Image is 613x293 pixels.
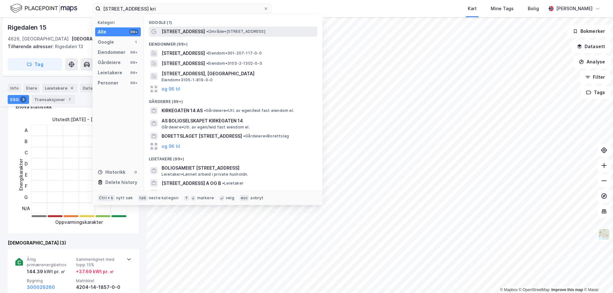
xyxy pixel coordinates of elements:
[204,108,294,113] span: Gårdeiere • Utl. av egen/leid fast eiendom el.
[226,195,234,201] div: velg
[116,195,133,201] div: nytt søk
[162,132,242,140] span: BORETTSLAGET [STREET_ADDRESS]
[468,5,477,12] div: Kart
[105,179,137,186] div: Delete history
[162,107,203,114] span: KIRKEGATEN 14 AS
[204,108,206,113] span: •
[197,195,214,201] div: markere
[22,192,30,203] div: G
[8,43,134,50] div: Rigedalen 13
[101,4,263,13] input: Søk på adresse, matrikkel, gårdeiere, leietakere eller personer
[22,147,30,158] div: C
[8,44,55,49] span: Tilhørende adresser:
[98,168,125,176] div: Historikk
[162,49,205,57] span: [STREET_ADDRESS]
[580,71,610,84] button: Filter
[581,262,613,293] iframe: Chat Widget
[17,159,25,191] div: Energikarakter
[162,143,180,150] button: og 96 til
[43,268,65,275] div: kWt pr. ㎡
[76,268,114,275] div: + 37.69 kWt pr. ㎡
[22,203,30,214] div: N/A
[22,125,30,136] div: A
[206,51,208,55] span: •
[162,28,205,35] span: [STREET_ADDRESS]
[162,172,248,177] span: Leietaker • Lønnet arbeid i private husholdn.
[162,85,180,93] button: og 96 til
[76,283,123,291] div: 4204-14-1857-0-0
[556,5,593,12] div: [PERSON_NAME]
[144,151,322,163] div: Leietakere (99+)
[581,86,610,99] button: Tags
[243,134,289,139] span: Gårdeiere • Borettslag
[500,288,518,292] a: Mapbox
[32,95,75,104] div: Transaksjoner
[144,15,322,26] div: Google (1)
[133,40,138,45] div: 1
[144,94,322,106] div: Gårdeiere (99+)
[222,181,244,186] span: Leietaker
[27,283,55,291] button: 300029260
[20,96,26,103] div: 3
[144,37,322,48] div: Eiendommer (99+)
[573,55,610,68] button: Analyse
[222,181,224,186] span: •
[16,103,52,111] div: Enova statistikk
[66,96,73,103] div: 7
[8,95,29,104] div: ESG
[250,195,263,201] div: avbryt
[98,79,118,87] div: Personer
[162,60,205,67] span: [STREET_ADDRESS]
[138,195,148,201] div: tab
[72,35,139,43] div: [GEOGRAPHIC_DATA], 14/1857
[98,59,121,66] div: Gårdeiere
[129,70,138,75] div: 99+
[27,278,73,283] span: Bygning
[129,80,138,85] div: 99+
[162,125,250,130] span: Gårdeiere • Utl. av egen/leid fast eiendom el.
[22,169,30,180] div: E
[162,190,193,197] span: KIRKEDATA AS
[129,60,138,65] div: 99+
[52,116,106,123] div: Utstedt : [DATE] - [DATE]
[98,28,106,36] div: Alle
[206,29,208,34] span: •
[42,84,78,92] div: Leietakere
[22,136,30,147] div: B
[519,288,550,292] a: OpenStreetMap
[98,20,141,25] div: Kategori
[98,69,122,77] div: Leietakere
[491,5,514,12] div: Mine Tags
[571,40,610,53] button: Datasett
[129,29,138,34] div: 99+
[162,179,221,187] span: [STREET_ADDRESS] A OG B
[8,84,21,92] div: Info
[567,25,610,38] button: Bokmerker
[162,117,315,125] span: AS BOLIGSELSKAPET KIRKEGATEN 14
[162,164,315,172] span: BOLIGSAMEIET [STREET_ADDRESS]
[98,38,114,46] div: Google
[69,85,75,91] div: 4
[528,5,539,12] div: Bolig
[76,278,123,283] span: Matrikkel
[206,51,262,56] span: Eiendom • 301-207-117-0-0
[133,170,138,175] div: 0
[206,61,208,66] span: •
[8,35,69,43] div: 4626, [GEOGRAPHIC_DATA]
[22,158,30,169] div: D
[98,195,115,201] div: Ctrl + k
[206,61,262,66] span: Eiendom • 3103-2-1302-0-0
[162,77,213,83] span: Eiendom • 3105-1-819-0-0
[8,22,48,33] div: Rigedalen 15
[80,84,104,92] div: Datasett
[98,48,125,56] div: Eiendommer
[8,239,139,247] div: [DEMOGRAPHIC_DATA] (3)
[10,3,77,14] img: logo.f888ab2527a4732fd821a326f86c7f29.svg
[76,257,123,268] span: Sammenlignet med topp 15%
[551,288,583,292] a: Improve this map
[22,180,30,192] div: F
[149,195,179,201] div: neste kategori
[239,195,249,201] div: esc
[27,268,65,275] div: 144.39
